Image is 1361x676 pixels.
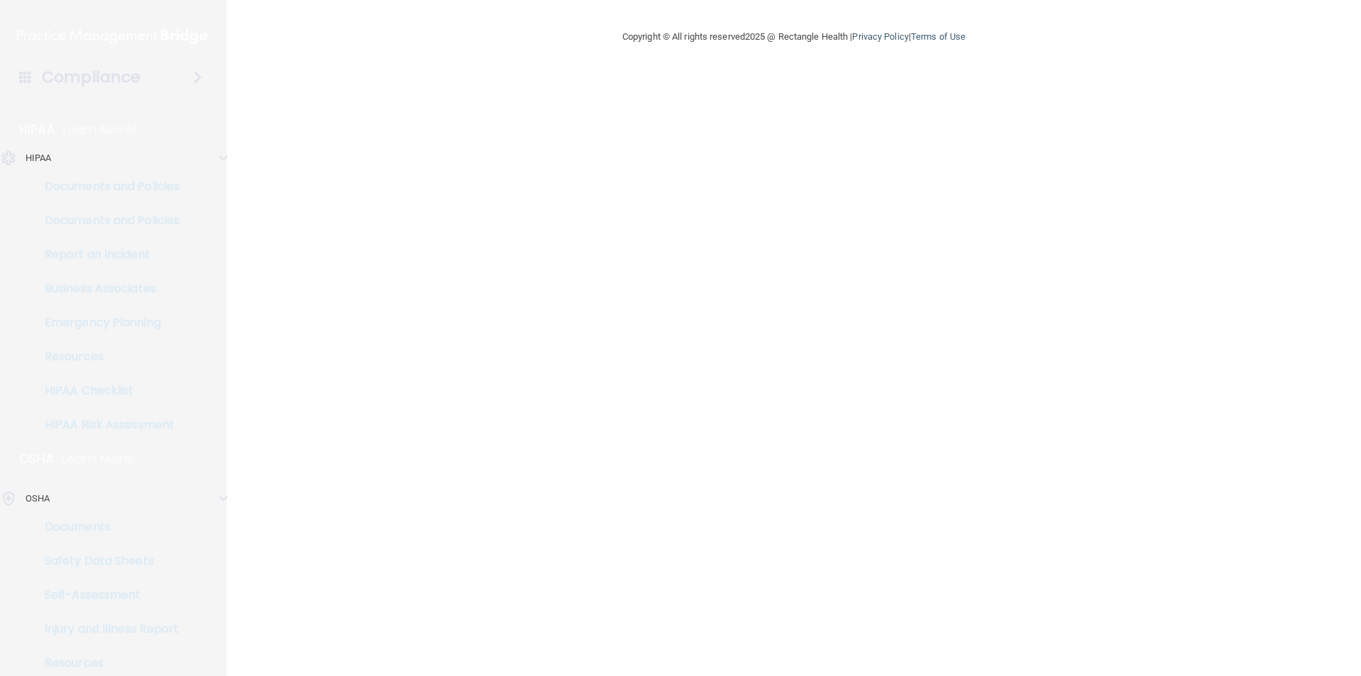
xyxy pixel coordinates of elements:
[535,14,1053,60] div: Copyright © All rights reserved 2025 @ Rectangle Health | |
[9,554,203,568] p: Safety Data Sheets
[9,282,203,296] p: Business Associates
[19,121,55,138] p: HIPAA
[26,490,50,507] p: OSHA
[9,622,203,636] p: Injury and Illness Report
[9,248,203,262] p: Report an Incident
[9,384,203,398] p: HIPAA Checklist
[9,520,203,534] p: Documents
[19,450,55,467] p: OSHA
[9,214,203,228] p: Documents and Policies
[852,31,908,42] a: Privacy Policy
[62,121,138,138] p: Learn More!
[9,588,203,602] p: Self-Assessment
[9,179,203,194] p: Documents and Policies
[9,656,203,670] p: Resources
[26,150,52,167] p: HIPAA
[62,450,137,467] p: Learn More!
[9,316,203,330] p: Emergency Planning
[42,67,140,87] h4: Compliance
[9,350,203,364] p: Resources
[911,31,965,42] a: Terms of Use
[17,22,210,50] img: PMB logo
[9,418,203,432] p: HIPAA Risk Assessment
